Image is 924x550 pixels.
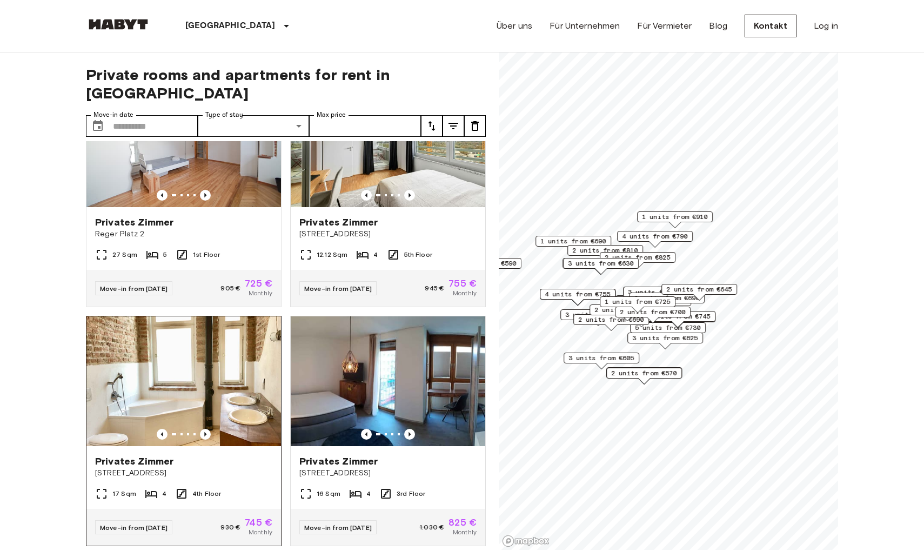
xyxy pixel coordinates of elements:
span: Monthly [249,288,272,298]
div: Map marker [535,236,611,253]
span: 2 units from €925 [594,305,660,315]
span: 2 units from €690 [578,315,644,324]
span: 2 units from €570 [611,368,677,378]
a: Für Vermieter [637,19,692,32]
span: Monthly [249,527,272,537]
span: 755 € [448,279,477,288]
span: 1 units from €690 [540,236,606,246]
div: Map marker [567,245,643,262]
span: 745 € [245,518,272,527]
span: Monthly [453,288,477,298]
span: Reger Platz 2 [95,229,272,240]
a: Marketing picture of unit DE-02-010-001-04HFPrevious imagePrevious imagePrivates Zimmer[STREET_AD... [290,316,486,546]
button: tune [464,115,486,137]
label: Max price [317,110,346,120]
span: Privates Zimmer [95,455,173,468]
div: Map marker [615,307,691,323]
img: Marketing picture of unit DE-02-023-004-04HF [291,77,485,207]
span: 4 [162,489,166,499]
span: 4 [366,489,371,499]
span: 945 € [425,283,444,293]
span: Move-in from [DATE] [100,524,168,532]
div: Map marker [637,211,713,228]
button: Previous image [361,190,372,201]
span: 3 units from €625 [632,333,698,343]
img: Marketing picture of unit DE-02-017-001-02HF [86,316,281,446]
div: Map marker [573,314,649,331]
span: 2 units from €810 [572,246,638,255]
div: Map marker [623,287,699,303]
span: 6 units from €690 [634,293,700,303]
span: 5 units from €715 [620,296,686,306]
button: tune [443,115,464,137]
div: Map marker [661,284,737,301]
span: 27 Sqm [112,250,137,260]
span: 1st Floor [193,250,220,260]
div: Map marker [600,252,675,269]
a: Blog [709,19,727,32]
span: Private rooms and apartments for rent in [GEOGRAPHIC_DATA] [86,65,486,102]
div: Map marker [630,322,706,339]
div: Map marker [560,309,636,326]
p: [GEOGRAPHIC_DATA] [185,19,276,32]
span: [STREET_ADDRESS] [95,468,272,479]
label: Move-in date [93,110,133,120]
span: 1 units from €725 [605,297,671,307]
span: [STREET_ADDRESS] [299,229,477,240]
button: tune [421,115,443,137]
button: Previous image [157,429,168,440]
a: Mapbox logo [502,535,550,547]
button: Previous image [361,429,372,440]
span: 12.12 Sqm [317,250,347,260]
button: Previous image [157,190,168,201]
button: Previous image [404,190,415,201]
div: Map marker [590,304,665,321]
div: Map marker [629,293,705,309]
span: 3 units from €605 [568,353,634,363]
img: Habyt [86,19,151,30]
span: 4 units from €755 [545,289,611,299]
span: 4th Floor [192,489,221,499]
span: 3 units from €800 [628,287,694,297]
img: Marketing picture of unit DE-02-010-001-04HF [291,316,485,446]
span: 3 units from €630 [568,259,634,268]
div: Map marker [564,353,639,369]
div: Map marker [606,368,682,385]
span: 930 € [220,522,240,532]
span: Privates Zimmer [95,216,173,229]
a: Marketing picture of unit DE-02-017-001-02HFPrevious imagePrevious imagePrivates Zimmer[STREET_AD... [86,316,282,546]
span: 905 € [220,283,240,293]
div: Map marker [563,258,639,275]
div: Map marker [563,258,638,275]
span: 3 units from €590 [451,259,517,268]
span: [STREET_ADDRESS] [299,468,477,479]
span: 16 Sqm [317,489,340,499]
span: 1 units from €910 [642,212,708,222]
a: Log in [814,19,838,32]
button: Previous image [200,190,211,201]
span: 3 units from €745 [645,312,711,321]
div: Map marker [627,333,703,349]
span: 5th Floor [404,250,432,260]
img: Marketing picture of unit DE-02-010-04M [86,77,281,207]
span: 4 units from €790 [622,231,688,241]
span: 2 units from €700 [620,307,686,317]
span: 3rd Floor [397,489,425,499]
span: 2 units from €825 [605,253,671,262]
span: Monthly [453,527,477,537]
span: 17 Sqm [112,489,136,499]
span: Privates Zimmer [299,216,378,229]
div: Map marker [600,296,675,313]
span: 2 units from €645 [666,284,732,294]
div: Map marker [615,295,691,312]
div: Map marker [617,231,693,248]
button: Choose date [87,115,109,137]
a: Marketing picture of unit DE-02-010-04MPrevious imagePrevious imagePrivates ZimmerReger Platz 227... [86,77,282,307]
span: 1.030 € [419,522,444,532]
span: Privates Zimmer [299,455,378,468]
a: Kontakt [745,15,796,37]
span: 725 € [245,279,272,288]
button: Previous image [200,429,211,440]
a: Über uns [497,19,532,32]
